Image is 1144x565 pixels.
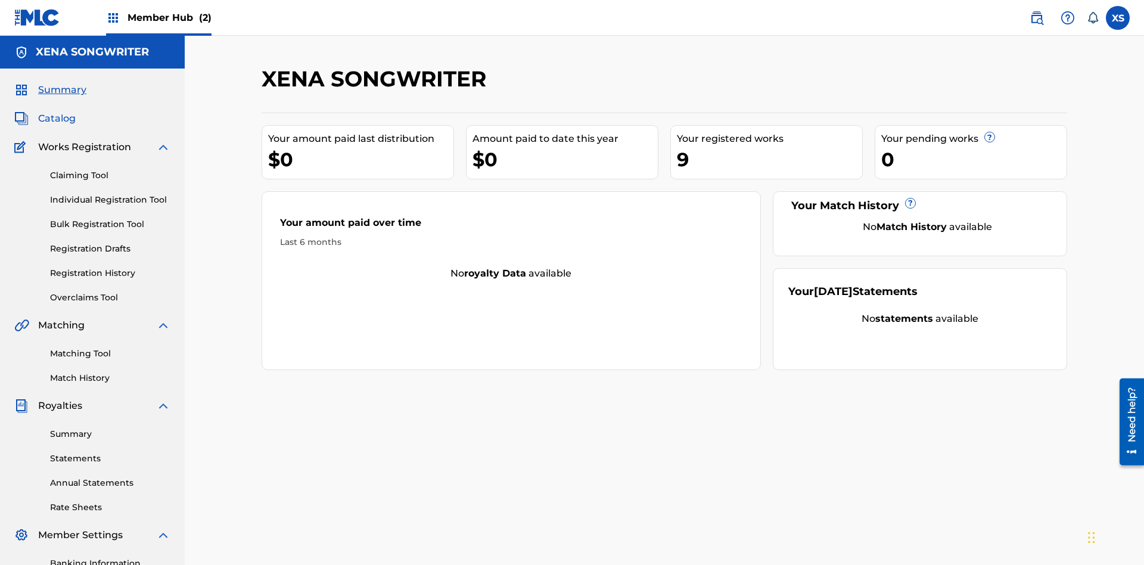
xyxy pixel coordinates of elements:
div: Amount paid to date this year [472,132,658,146]
div: 0 [881,146,1067,173]
div: Your pending works [881,132,1067,146]
img: Works Registration [14,140,30,154]
span: Member Hub [128,11,212,24]
img: expand [156,528,170,542]
img: Royalties [14,399,29,413]
div: Last 6 months [280,236,742,249]
img: search [1030,11,1044,25]
a: Match History [50,372,170,384]
span: Matching [38,318,85,333]
strong: statements [875,313,933,324]
iframe: Resource Center [1111,374,1144,471]
div: $0 [268,146,453,173]
a: Registration Drafts [50,243,170,255]
span: [DATE] [814,285,853,298]
a: Summary [50,428,170,440]
span: Member Settings [38,528,123,542]
h2: XENA SONGWRITER [262,66,492,92]
img: expand [156,399,170,413]
img: expand [156,318,170,333]
div: Help [1056,6,1080,30]
a: Registration History [50,267,170,280]
a: Public Search [1025,6,1049,30]
div: 9 [677,146,862,173]
h5: XENA SONGWRITER [36,45,149,59]
img: Member Settings [14,528,29,542]
a: Rate Sheets [50,501,170,514]
strong: royalty data [464,268,526,279]
span: (2) [199,12,212,23]
img: Accounts [14,45,29,60]
div: No available [803,220,1052,234]
a: Individual Registration Tool [50,194,170,206]
div: Notifications [1087,12,1099,24]
div: Drag [1088,520,1095,555]
img: Matching [14,318,29,333]
div: $0 [472,146,658,173]
img: expand [156,140,170,154]
div: Your Match History [788,198,1052,214]
a: Matching Tool [50,347,170,360]
a: Statements [50,452,170,465]
img: Summary [14,83,29,97]
span: ? [985,132,994,142]
iframe: Chat Widget [1084,508,1144,565]
div: Your amount paid last distribution [268,132,453,146]
img: MLC Logo [14,9,60,26]
a: Bulk Registration Tool [50,218,170,231]
img: help [1061,11,1075,25]
span: ? [906,198,915,208]
a: CatalogCatalog [14,111,76,126]
strong: Match History [876,221,947,232]
img: Catalog [14,111,29,126]
span: Royalties [38,399,82,413]
span: Catalog [38,111,76,126]
a: SummarySummary [14,83,86,97]
a: Annual Statements [50,477,170,489]
img: Top Rightsholders [106,11,120,25]
div: User Menu [1106,6,1130,30]
div: No available [788,312,1052,326]
div: No available [262,266,760,281]
span: Summary [38,83,86,97]
div: Your registered works [677,132,862,146]
div: Your Statements [788,284,918,300]
span: Works Registration [38,140,131,154]
a: Overclaims Tool [50,291,170,304]
div: Your amount paid over time [280,216,742,236]
a: Claiming Tool [50,169,170,182]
